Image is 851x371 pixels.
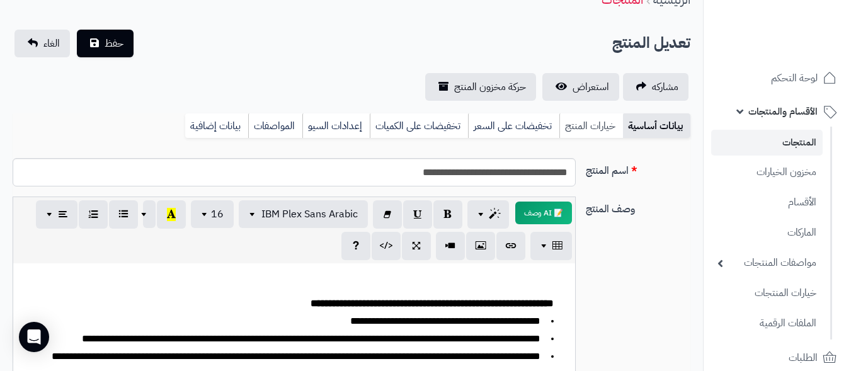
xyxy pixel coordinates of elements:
[711,310,823,337] a: الملفات الرقمية
[454,79,526,94] span: حركة مخزون المنتج
[581,158,695,178] label: اسم المنتج
[711,219,823,246] a: الماركات
[623,113,690,139] a: بيانات أساسية
[711,130,823,156] a: المنتجات
[248,113,302,139] a: المواصفات
[211,207,224,222] span: 16
[711,159,823,186] a: مخزون الخيارات
[581,197,695,217] label: وصف المنتج
[765,22,839,49] img: logo-2.png
[191,200,234,228] button: 16
[711,249,823,277] a: مواصفات المنتجات
[771,69,818,87] span: لوحة التحكم
[43,36,60,51] span: الغاء
[711,280,823,307] a: خيارات المنتجات
[261,207,358,222] span: IBM Plex Sans Arabic
[748,103,818,120] span: الأقسام والمنتجات
[19,322,49,352] div: Open Intercom Messenger
[559,113,623,139] a: خيارات المنتج
[468,113,559,139] a: تخفيضات على السعر
[789,349,818,367] span: الطلبات
[185,113,248,139] a: بيانات إضافية
[425,73,536,101] a: حركة مخزون المنتج
[542,73,619,101] a: استعراض
[105,36,123,51] span: حفظ
[623,73,688,101] a: مشاركه
[302,113,370,139] a: إعدادات السيو
[515,202,572,224] button: 📝 AI وصف
[14,30,70,57] a: الغاء
[652,79,678,94] span: مشاركه
[711,189,823,216] a: الأقسام
[612,30,690,56] h2: تعديل المنتج
[239,200,368,228] button: IBM Plex Sans Arabic
[573,79,609,94] span: استعراض
[370,113,468,139] a: تخفيضات على الكميات
[77,30,134,57] button: حفظ
[711,63,843,93] a: لوحة التحكم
